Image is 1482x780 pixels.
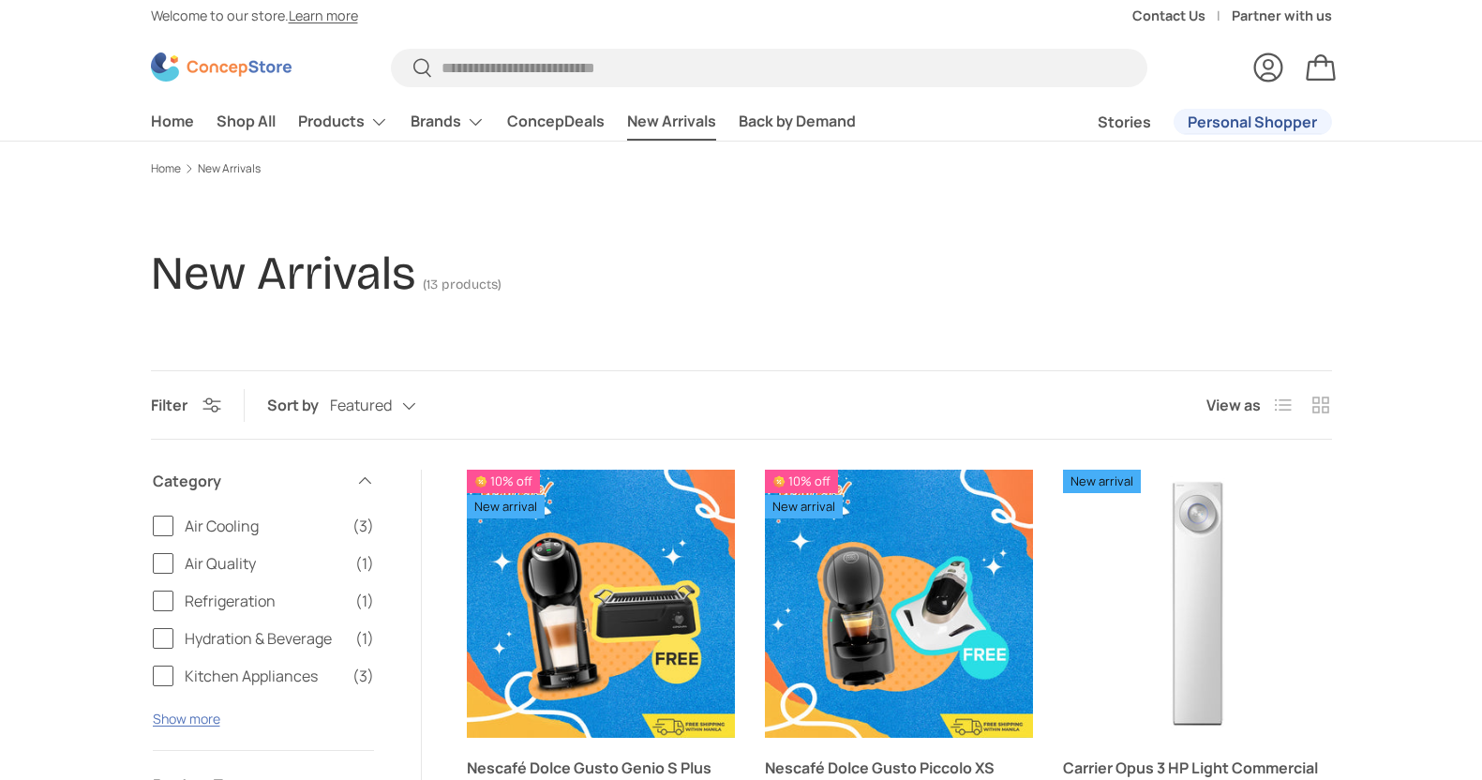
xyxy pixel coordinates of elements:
[352,665,374,687] span: (3)
[185,515,341,537] span: Air Cooling
[151,103,194,140] a: Home
[467,757,711,778] a: Nescafé Dolce Gusto Genio S Plus
[739,103,856,140] a: Back by Demand
[399,103,496,141] summary: Brands
[185,590,344,612] span: Refrigeration
[355,590,374,612] span: (1)
[1174,109,1332,135] a: Personal Shopper
[467,470,540,493] span: 10% off
[153,470,344,492] span: Category
[467,495,545,518] span: New arrival
[765,470,1033,738] a: Nescafé Dolce Gusto Piccolo XS
[289,7,358,24] a: Learn more
[267,394,330,416] label: Sort by
[423,277,501,292] span: (13 products)
[151,246,415,301] h1: New Arrivals
[151,395,221,415] button: Filter
[1188,114,1317,129] span: Personal Shopper
[355,627,374,650] span: (1)
[185,552,344,575] span: Air Quality
[185,665,341,687] span: Kitchen Appliances
[1206,394,1261,416] span: View as
[153,710,220,727] button: Show more
[198,163,261,174] a: New Arrivals
[298,103,388,141] a: Products
[153,447,374,515] summary: Category
[1098,104,1151,141] a: Stories
[352,515,374,537] span: (3)
[287,103,399,141] summary: Products
[507,103,605,140] a: ConcepDeals
[1063,470,1141,493] span: New arrival
[467,470,735,738] a: Nescafé Dolce Gusto Genio S Plus
[627,103,716,140] a: New Arrivals
[411,103,485,141] a: Brands
[1053,103,1332,141] nav: Secondary
[765,495,843,518] span: New arrival
[1132,6,1232,26] a: Contact Us
[151,160,1332,177] nav: Breadcrumbs
[330,397,392,414] span: Featured
[185,627,344,650] span: Hydration & Beverage
[355,552,374,575] span: (1)
[765,757,995,778] a: Nescafé Dolce Gusto Piccolo XS
[151,163,181,174] a: Home
[151,103,856,141] nav: Primary
[1232,6,1332,26] a: Partner with us
[217,103,276,140] a: Shop All
[151,395,187,415] span: Filter
[1063,470,1331,738] a: Carrier Opus 3 HP Light Commercial Air Conditioner
[151,52,292,82] img: ConcepStore
[330,390,454,423] button: Featured
[151,6,358,26] p: Welcome to our store.
[765,470,838,493] span: 10% off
